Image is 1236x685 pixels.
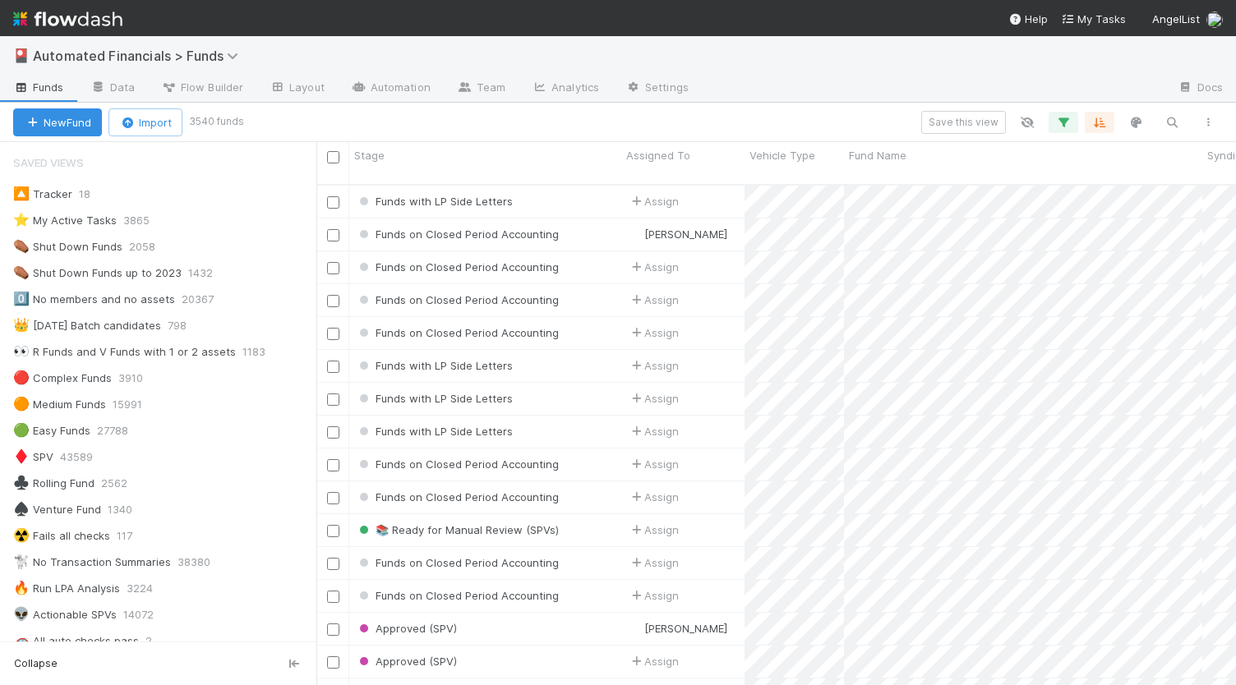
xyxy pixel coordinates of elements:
[13,108,102,136] button: NewFund
[256,76,338,102] a: Layout
[356,226,559,242] div: Funds on Closed Period Accounting
[117,526,149,546] span: 117
[13,473,95,494] div: Rolling Fund
[13,213,30,227] span: ⭐
[327,328,339,340] input: Toggle Row Selected
[628,653,679,669] span: Assign
[356,259,559,275] div: Funds on Closed Period Accounting
[13,344,30,358] span: 👀
[13,607,30,621] span: 👽
[13,578,120,599] div: Run LPA Analysis
[628,489,679,505] div: Assign
[13,5,122,33] img: logo-inverted-e16ddd16eac7371096b0.svg
[626,147,690,163] span: Assigned To
[161,79,243,95] span: Flow Builder
[123,210,166,231] span: 3865
[13,605,117,625] div: Actionable SPVs
[356,195,513,208] span: Funds with LP Side Letters
[356,326,559,339] span: Funds on Closed Period Accounting
[1008,11,1048,27] div: Help
[33,48,247,64] span: Automated Financials > Funds
[13,79,64,95] span: Funds
[628,193,679,209] div: Assign
[188,263,229,283] span: 1432
[1165,76,1236,102] a: Docs
[148,76,256,102] a: Flow Builder
[13,631,139,651] div: All auto checks pass
[356,193,513,209] div: Funds with LP Side Letters
[13,342,236,362] div: R Funds and V Funds with 1 or 2 assets
[242,342,282,362] span: 1183
[356,357,513,374] div: Funds with LP Side Letters
[628,259,679,275] div: Assign
[13,552,171,572] div: No Transaction Summaries
[356,392,513,405] span: Funds with LP Side Letters
[13,397,30,411] span: 🟠
[1061,11,1126,27] a: My Tasks
[354,147,385,163] span: Stage
[189,114,244,129] small: 3540 funds
[13,633,30,647] span: 🚗
[13,210,117,231] div: My Active Tasks
[356,425,513,438] span: Funds with LP Side Letters
[327,393,339,406] input: Toggle Row Selected
[628,292,679,308] span: Assign
[628,423,679,439] div: Assign
[13,239,30,253] span: ⚰️
[13,528,30,542] span: ☢️
[13,370,30,384] span: 🔴
[182,289,230,310] span: 20367
[356,620,457,637] div: Approved (SPV)
[13,394,106,415] div: Medium Funds
[327,361,339,373] input: Toggle Row Selected
[356,489,559,505] div: Funds on Closed Period Accounting
[108,108,182,136] button: Import
[13,499,101,520] div: Venture Fund
[628,522,679,538] span: Assign
[113,394,159,415] span: 15991
[13,368,112,388] div: Complex Funds
[356,423,513,439] div: Funds with LP Side Letters
[327,656,339,669] input: Toggle Row Selected
[97,421,145,441] span: 27788
[327,623,339,636] input: Toggle Row Selected
[356,653,457,669] div: Approved (SPV)
[628,456,679,472] div: Assign
[628,390,679,407] span: Assign
[628,357,679,374] span: Assign
[108,499,149,520] span: 1340
[13,526,110,546] div: Fails all checks
[13,48,30,62] span: 🎴
[338,76,444,102] a: Automation
[168,315,203,336] span: 798
[145,631,168,651] span: 2
[327,262,339,274] input: Toggle Row Selected
[13,263,182,283] div: Shut Down Funds up to 2023
[77,76,148,102] a: Data
[628,587,679,604] span: Assign
[356,228,559,241] span: Funds on Closed Period Accounting
[14,656,58,671] span: Collapse
[356,324,559,341] div: Funds on Closed Period Accounting
[13,318,30,332] span: 👑
[13,421,90,441] div: Easy Funds
[13,423,30,437] span: 🟢
[628,324,679,341] span: Assign
[129,237,172,257] span: 2058
[13,292,30,306] span: 0️⃣
[629,228,642,241] img: avatar_1cceb0af-a10b-4354-bea8-7d06449b9c17.png
[79,184,107,205] span: 18
[178,552,227,572] span: 38380
[127,578,169,599] span: 3224
[356,589,559,602] span: Funds on Closed Period Accounting
[13,146,84,179] span: Saved Views
[327,558,339,570] input: Toggle Row Selected
[13,554,30,568] span: 🐩
[327,426,339,439] input: Toggle Row Selected
[327,196,339,209] input: Toggle Row Selected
